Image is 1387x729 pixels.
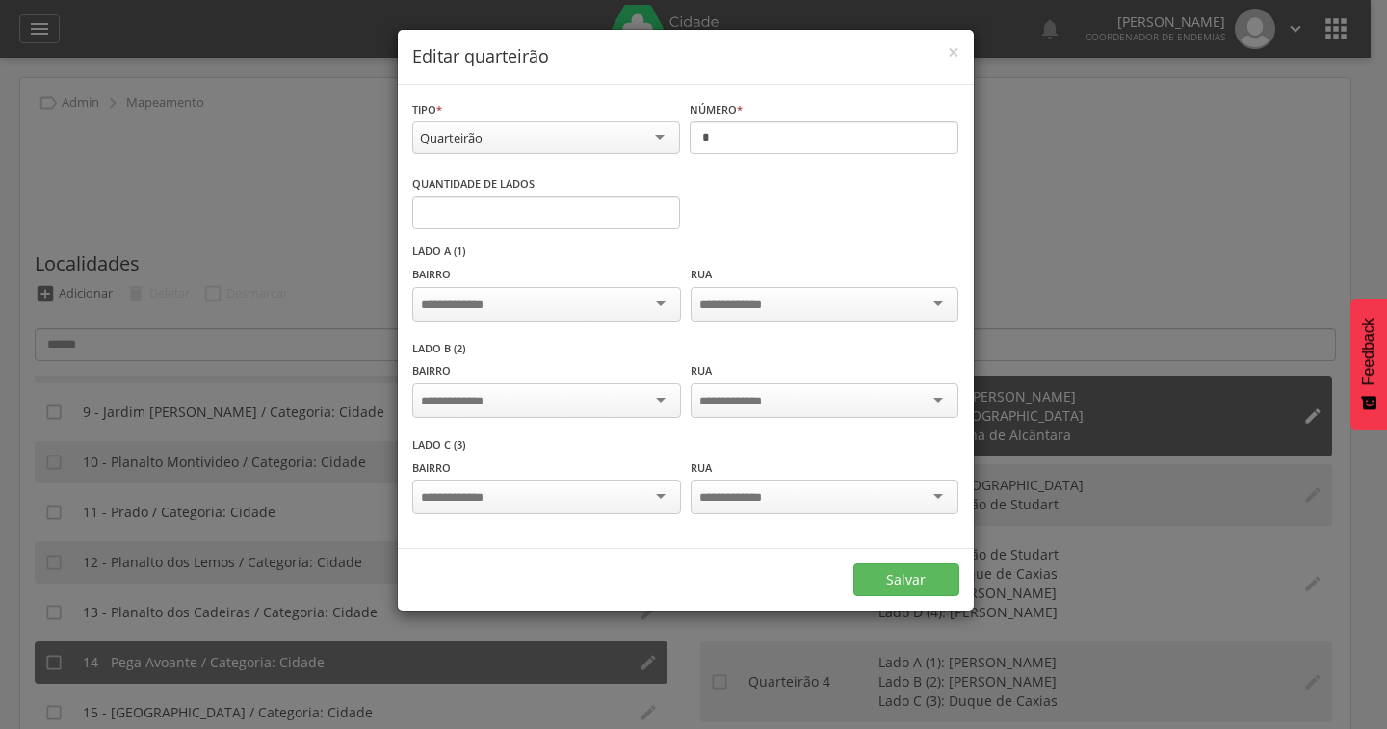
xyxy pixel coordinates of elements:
label: Bairro [412,363,451,378]
button: Close [948,42,959,63]
button: Salvar [853,563,959,596]
label: Rua [691,363,712,378]
span: Feedback [1360,318,1377,385]
span: × [948,39,959,65]
label: Tipo [412,102,442,117]
div: Quarteirão [420,129,483,146]
label: Quantidade de lados [412,176,535,192]
button: Feedback - Mostrar pesquisa [1350,299,1387,430]
label: Lado C (3) [412,437,465,453]
label: Rua [691,267,712,282]
label: Rua [691,460,712,476]
label: Lado A (1) [412,244,465,259]
h4: Editar quarteirão [412,44,959,69]
label: Bairro [412,460,451,476]
label: Lado B (2) [412,341,465,356]
label: Número [690,102,743,117]
label: Bairro [412,267,451,282]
